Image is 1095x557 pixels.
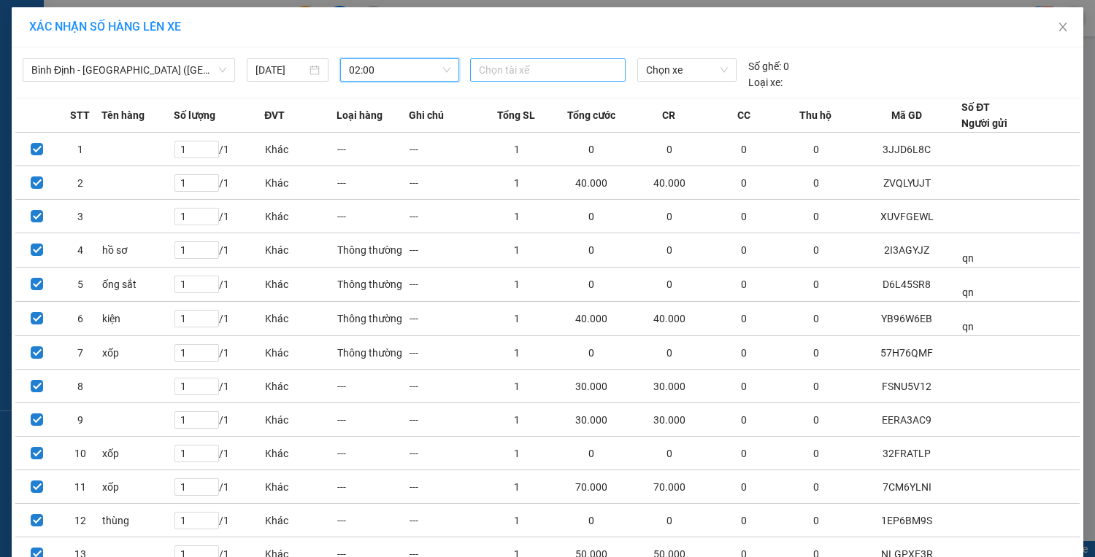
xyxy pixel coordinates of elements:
td: / 1 [174,370,264,403]
span: Loại hàng [337,107,383,123]
span: Số ghế: [748,58,781,74]
input: 15/08/2025 [255,62,307,78]
td: 0 [553,200,631,233]
td: 0 [708,336,780,370]
td: / 1 [174,403,264,437]
td: 0 [630,268,708,302]
span: Thu hộ [799,107,831,123]
td: 0 [708,403,780,437]
td: 70.000 [630,470,708,504]
td: --- [409,268,481,302]
td: 0 [780,166,853,200]
td: 0 [780,233,853,268]
span: Loại xe: [748,74,783,90]
td: 0 [780,370,853,403]
div: Số ĐT Người gửi [961,99,1007,131]
td: Khác [264,370,337,403]
td: --- [409,166,481,200]
td: Khác [264,268,337,302]
td: 0 [780,336,853,370]
td: 0 [780,437,853,470]
td: 30.000 [630,403,708,437]
td: --- [337,403,409,437]
td: 57H76QMF [852,336,961,370]
td: 0 [708,504,780,537]
td: --- [409,470,481,504]
span: Ghi chú [409,107,444,123]
td: Khác [264,504,337,537]
td: 3JJD6L8C [852,133,961,166]
td: Thông thường [337,302,409,336]
span: qn [962,321,974,332]
td: 0 [630,133,708,166]
td: Khác [264,233,337,268]
span: CR [662,107,675,123]
td: ống sắt [101,268,174,302]
span: close [1057,21,1069,33]
td: / 1 [174,470,264,504]
td: 1EP6BM9S [852,504,961,537]
td: 1 [480,403,553,437]
td: 40.000 [630,302,708,336]
td: Khác [264,336,337,370]
td: Thông thường [337,233,409,268]
td: 1 [480,470,553,504]
td: 0 [708,166,780,200]
td: 1 [480,437,553,470]
td: Khác [264,403,337,437]
td: Khác [264,302,337,336]
td: Khác [264,200,337,233]
td: 8 [58,370,101,403]
td: / 1 [174,302,264,336]
td: 0 [630,504,708,537]
td: 0 [708,200,780,233]
td: kiện [101,302,174,336]
span: Tổng SL [497,107,535,123]
td: 1 [480,166,553,200]
td: / 1 [174,336,264,370]
td: / 1 [174,233,264,268]
td: --- [409,403,481,437]
td: --- [337,504,409,537]
td: 0 [708,370,780,403]
td: ZVQLYUJT [852,166,961,200]
td: 12 [58,504,101,537]
span: qn [962,287,974,298]
td: --- [337,437,409,470]
td: 0 [630,336,708,370]
td: 7 [58,336,101,370]
td: 0 [708,437,780,470]
td: Khác [264,437,337,470]
td: xốp [101,437,174,470]
td: 0 [780,133,853,166]
td: 70.000 [553,470,631,504]
td: XUVFGEWL [852,200,961,233]
td: 0 [630,200,708,233]
td: 1 [480,370,553,403]
td: 2 [58,166,101,200]
td: xốp [101,470,174,504]
td: --- [337,370,409,403]
span: Tên hàng [101,107,145,123]
td: 0 [553,133,631,166]
td: D6L45SR8 [852,268,961,302]
td: 9 [58,403,101,437]
td: Khác [264,470,337,504]
span: Chọn xe [646,59,728,81]
td: FSNU5V12 [852,370,961,403]
td: --- [337,166,409,200]
td: 0 [780,403,853,437]
span: XÁC NHẬN SỐ HÀNG LÊN XE [29,20,181,34]
td: 2I3AGYJZ [852,233,961,268]
td: Thông thường [337,268,409,302]
span: STT [70,107,90,123]
div: 0 [748,58,789,74]
td: 0 [553,336,631,370]
span: qn [962,252,974,264]
span: Mã GD [891,107,922,123]
td: 1 [480,504,553,537]
td: 30.000 [630,370,708,403]
td: --- [337,200,409,233]
td: --- [337,133,409,166]
td: 40.000 [553,302,631,336]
